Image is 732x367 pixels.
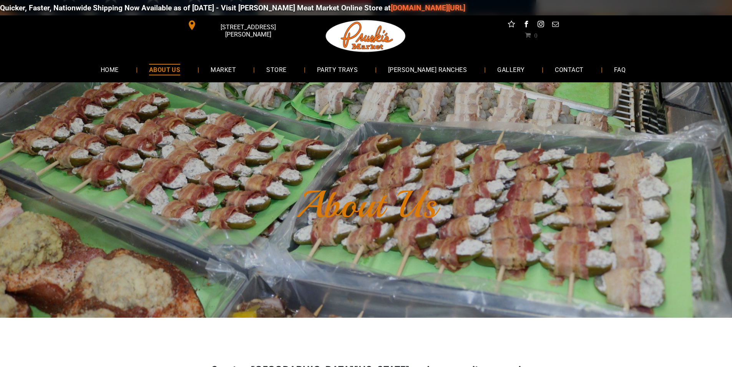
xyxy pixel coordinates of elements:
a: [PERSON_NAME] RANCHES [377,59,478,80]
a: FAQ [603,59,637,80]
span: 0 [534,32,537,38]
a: facebook [521,19,531,31]
a: Social network [506,19,516,31]
a: HOME [89,59,130,80]
a: STORE [255,59,298,80]
a: CONTACT [543,59,595,80]
a: PARTY TRAYS [305,59,369,80]
img: Pruski-s+Market+HQ+Logo2-1920w.png [324,15,407,57]
a: MARKET [199,59,247,80]
a: ABOUT US [138,59,192,80]
a: instagram [536,19,546,31]
a: GALLERY [486,59,536,80]
font: About Us [295,181,437,229]
a: email [550,19,560,31]
span: [STREET_ADDRESS][PERSON_NAME] [198,20,297,42]
a: [STREET_ADDRESS][PERSON_NAME] [182,19,299,31]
